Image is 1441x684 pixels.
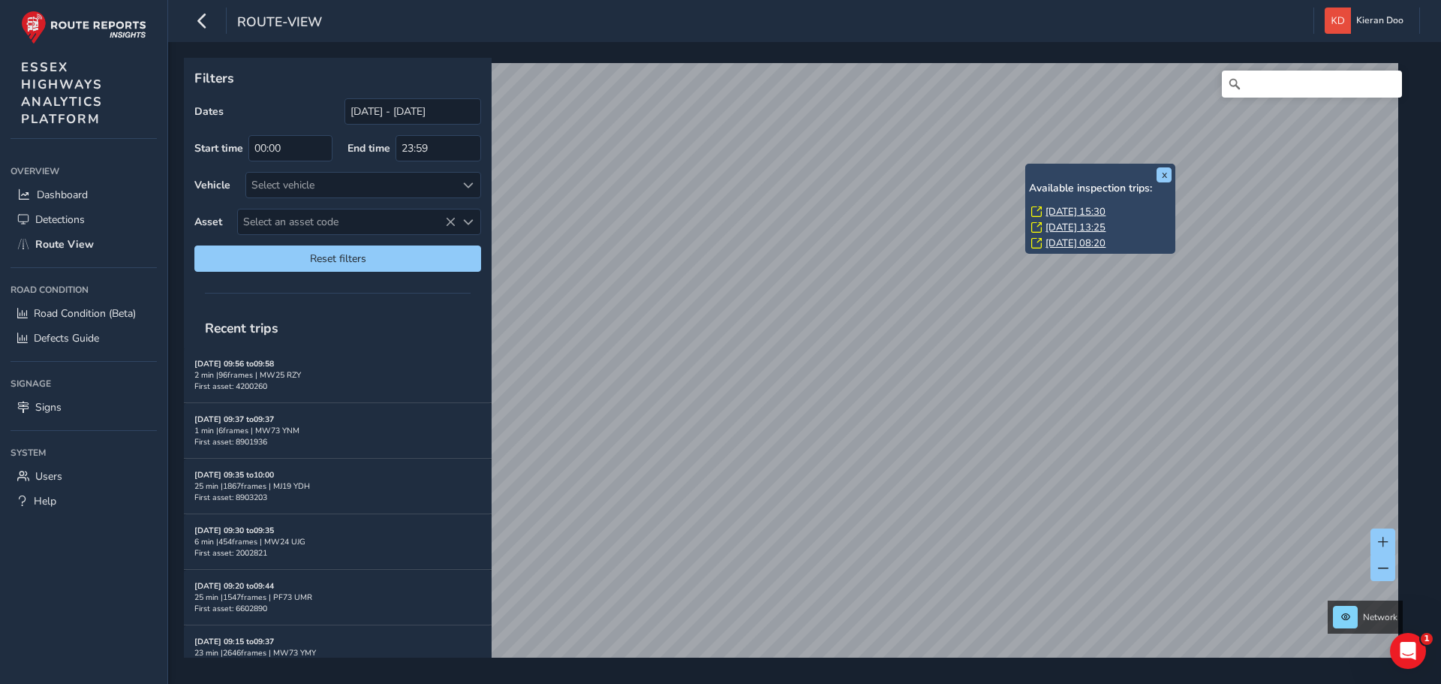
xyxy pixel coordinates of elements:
[194,436,267,447] span: First asset: 8901936
[11,326,157,351] a: Defects Guide
[1157,167,1172,182] button: x
[11,464,157,489] a: Users
[11,489,157,514] a: Help
[1421,633,1433,645] span: 1
[456,209,480,234] div: Select an asset code
[194,104,224,119] label: Dates
[1325,8,1351,34] img: diamond-layout
[21,59,103,128] span: ESSEX HIGHWAYS ANALYTICS PLATFORM
[11,232,157,257] a: Route View
[194,309,289,348] span: Recent trips
[194,414,274,425] strong: [DATE] 09:37 to 09:37
[194,425,481,436] div: 1 min | 6 frames | MW73 YNM
[11,182,157,207] a: Dashboard
[1390,633,1426,669] iframe: Intercom live chat
[35,469,62,484] span: Users
[194,636,274,647] strong: [DATE] 09:15 to 09:37
[11,279,157,301] div: Road Condition
[246,173,456,197] div: Select vehicle
[1029,182,1172,195] h6: Available inspection trips:
[194,141,243,155] label: Start time
[194,381,267,392] span: First asset: 4200260
[1356,8,1403,34] span: Kieran Doo
[11,372,157,395] div: Signage
[237,13,322,34] span: route-view
[194,469,274,481] strong: [DATE] 09:35 to 10:00
[11,207,157,232] a: Detections
[194,592,481,603] div: 25 min | 1547 frames | PF73 UMR
[194,647,481,658] div: 23 min | 2646 frames | MW73 YMY
[194,358,274,369] strong: [DATE] 09:56 to 09:58
[35,212,85,227] span: Detections
[194,178,230,192] label: Vehicle
[194,547,267,559] span: First asset: 2002821
[194,215,222,229] label: Asset
[194,481,481,492] div: 25 min | 1867 frames | MJ19 YDH
[238,209,456,234] span: Select an asset code
[1325,8,1409,34] button: Kieran Doo
[194,492,267,503] span: First asset: 8903203
[35,237,94,252] span: Route View
[194,246,481,272] button: Reset filters
[35,400,62,414] span: Signs
[194,369,481,381] div: 2 min | 96 frames | MW25 RZY
[194,68,481,88] p: Filters
[1045,205,1106,218] a: [DATE] 15:30
[11,160,157,182] div: Overview
[194,580,274,592] strong: [DATE] 09:20 to 09:44
[11,395,157,420] a: Signs
[11,441,157,464] div: System
[189,63,1398,675] canvas: Map
[1363,611,1397,623] span: Network
[347,141,390,155] label: End time
[21,11,146,44] img: rr logo
[37,188,88,202] span: Dashboard
[34,331,99,345] span: Defects Guide
[1222,71,1402,98] input: Search
[34,306,136,321] span: Road Condition (Beta)
[11,301,157,326] a: Road Condition (Beta)
[34,494,56,508] span: Help
[1045,221,1106,234] a: [DATE] 13:25
[194,536,481,547] div: 6 min | 454 frames | MW24 UJG
[194,603,267,614] span: First asset: 6602890
[194,525,274,536] strong: [DATE] 09:30 to 09:35
[1045,237,1106,250] a: [DATE] 08:20
[206,252,470,266] span: Reset filters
